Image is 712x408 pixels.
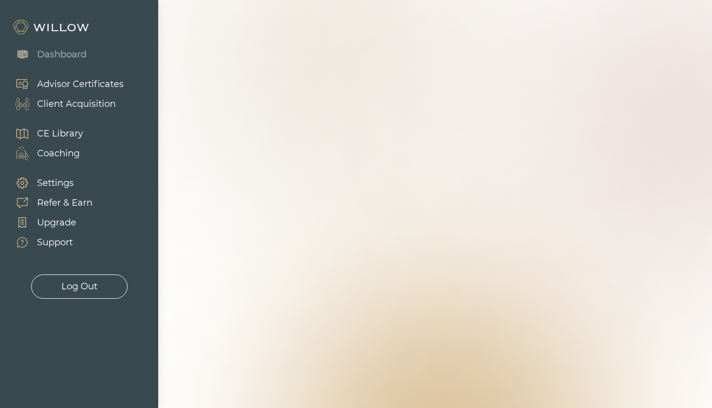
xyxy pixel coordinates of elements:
a: CE Library [5,124,83,143]
img: Willow [12,19,91,35]
a: Client Acquisition [5,94,124,114]
div: Coaching [37,147,80,160]
div: Upgrade [37,216,76,229]
div: Dashboard [37,48,87,61]
div: Advisor Certificates [37,78,124,91]
a: Refer & Earn [5,193,92,213]
a: Coaching [5,143,83,163]
div: CE Library [37,127,83,140]
a: Settings [5,173,92,193]
div: Client Acquisition [37,97,116,111]
a: Dashboard [5,45,87,64]
div: Support [37,236,73,249]
div: Settings [37,177,74,190]
div: Refer & Earn [37,196,92,210]
div: Log Out [61,280,97,293]
a: Advisor Certificates [5,74,124,94]
a: Upgrade [5,213,92,232]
